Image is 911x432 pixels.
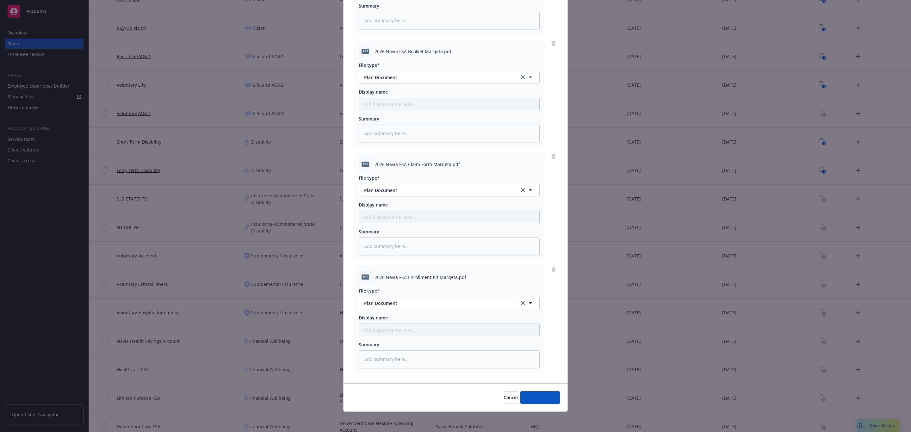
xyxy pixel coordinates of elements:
[359,324,539,336] input: Add display name here...
[359,297,540,309] button: Plan Documentclear selection
[359,3,379,9] span: Summary
[359,202,388,208] span: Display name
[375,161,460,168] span: 2026 Navia FSA Claim Form Marqeta.pdf
[531,394,549,400] span: Add files
[359,175,380,181] span: File type*
[362,49,369,53] span: pdf
[359,98,539,110] input: Add display name here...
[550,152,557,160] a: remove
[375,274,466,281] span: 2026 Navia FSA Enrollment Kit Marqeta.pdf
[364,74,511,81] span: Plan Document
[375,48,451,55] span: 2026 Navia FSA Booklet Marqeta.pdf
[359,184,540,196] button: Plan Documentclear selection
[359,71,540,83] button: Plan Documentclear selection
[550,265,557,273] a: remove
[364,187,511,194] span: Plan Document
[504,391,518,404] button: Cancel
[519,186,527,194] a: clear selection
[362,275,369,279] span: pdf
[359,342,379,348] span: Summary
[359,89,388,95] span: Display name
[519,299,527,307] a: clear selection
[362,162,369,166] span: pdf
[504,394,518,400] span: Cancel
[364,300,511,306] span: Plan Document
[520,391,560,404] button: Add files
[359,116,379,122] span: Summary
[359,211,539,223] input: Add display name here...
[359,62,380,68] span: File type*
[359,229,379,235] span: Summary
[550,40,557,47] a: remove
[359,315,388,321] span: Display name
[519,73,527,81] a: clear selection
[359,288,380,294] span: File type*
